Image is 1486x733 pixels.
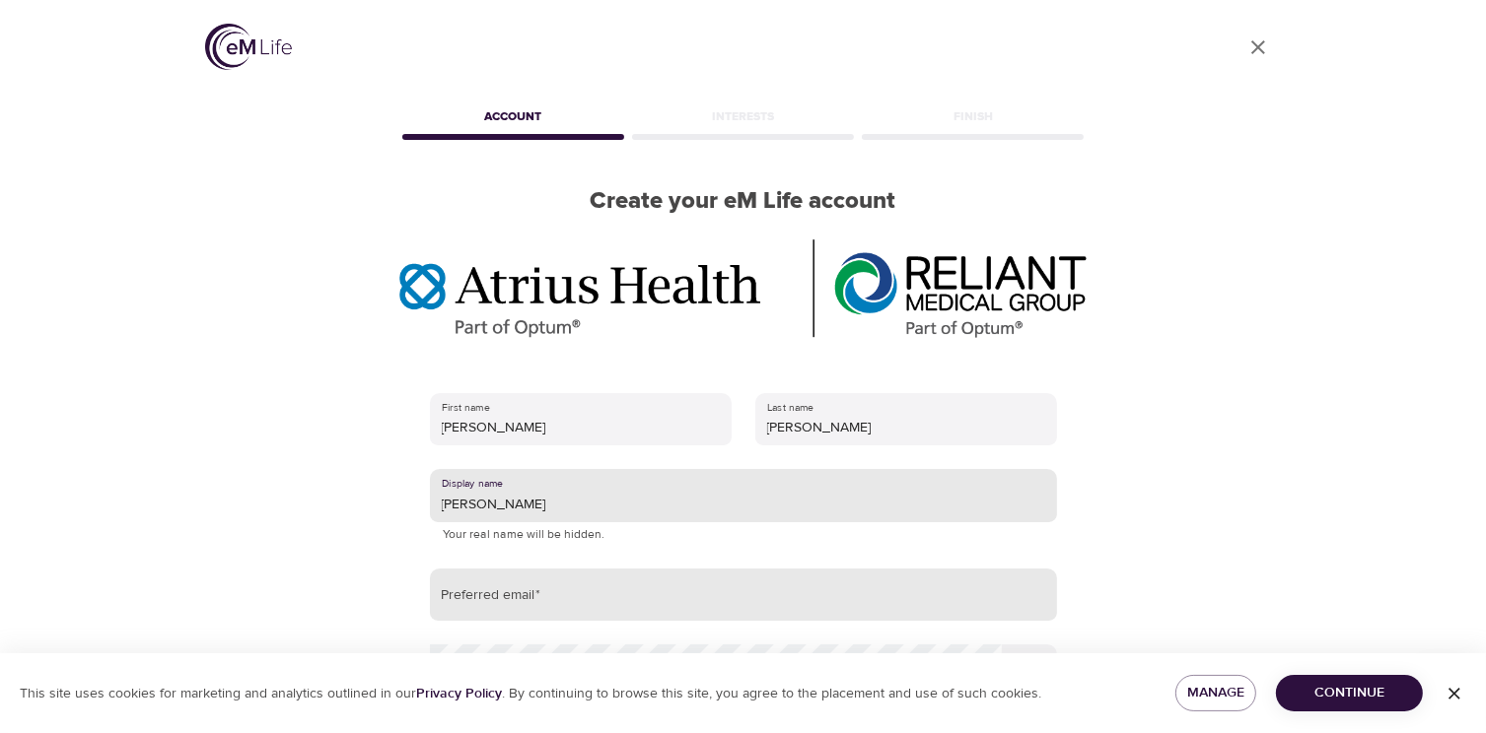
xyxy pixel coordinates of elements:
span: Manage [1191,681,1240,705]
span: Continue [1292,681,1407,705]
a: Privacy Policy [416,685,502,702]
h2: Create your eM Life account [398,187,1089,216]
button: Manage [1175,675,1256,711]
p: Your real name will be hidden. [444,525,1043,545]
button: Continue [1276,675,1423,711]
img: logo [205,24,292,70]
a: close [1235,24,1282,71]
img: Optum%20MA_AtriusReliant.png [399,239,1088,338]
